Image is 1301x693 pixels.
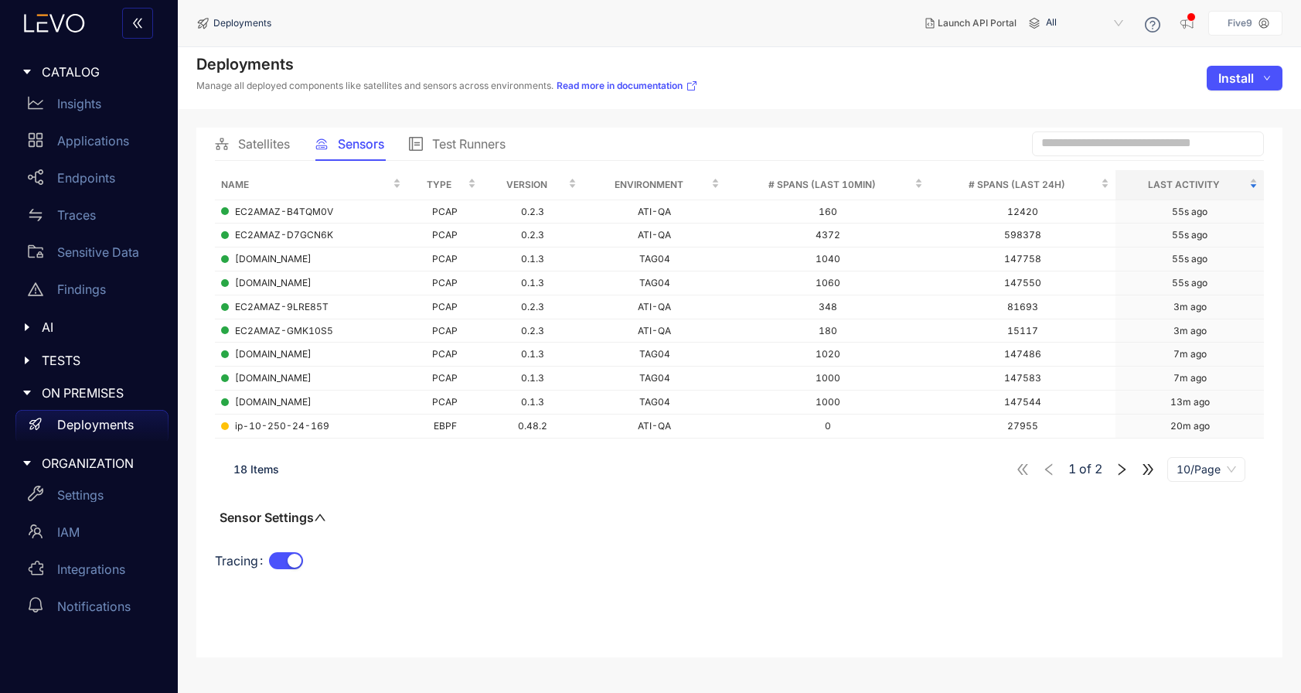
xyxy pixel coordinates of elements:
[213,18,271,29] span: Deployments
[42,320,156,334] span: AI
[1263,74,1271,83] span: down
[42,65,156,79] span: CATALOG
[1172,278,1207,288] div: 55s ago
[28,524,43,539] span: team
[816,372,840,384] span: 1000
[414,176,465,193] span: Type
[1068,462,1102,476] span: of
[15,125,169,162] a: Applications
[57,134,129,148] p: Applications
[1004,348,1041,360] span: 147486
[9,56,169,88] div: CATALOG
[583,319,726,343] td: ATI-QA
[913,11,1029,36] button: Launch API Portal
[1007,301,1038,312] span: 81693
[235,421,329,432] span: ip-10-250-24-169
[407,319,482,343] td: PCAP
[1095,462,1102,476] span: 2
[1173,302,1207,312] div: 3m ago
[131,17,144,31] span: double-left
[57,562,125,576] p: Integrations
[235,254,312,265] span: [DOMAIN_NAME]
[583,391,726,415] td: TAG04
[57,418,134,432] p: Deployments
[482,200,583,224] td: 0.2.3
[407,247,482,271] td: PCAP
[589,176,708,193] span: Environment
[816,348,840,360] span: 1020
[15,200,169,237] a: Traces
[215,170,407,200] th: Name
[482,415,583,439] td: 0.48.2
[196,80,698,92] p: Manage all deployed components like satellites and sensors across environments.
[9,447,169,480] div: ORGANIZATION
[314,511,326,524] span: up
[726,170,929,200] th: # Spans (last 10min)
[825,420,831,432] span: 0
[432,137,506,151] span: Test Runners
[215,510,331,525] button: Sensor Settingsup
[42,353,156,367] span: TESTS
[15,480,169,517] a: Settings
[57,171,115,185] p: Endpoints
[482,247,583,271] td: 0.1.3
[9,344,169,377] div: TESTS
[9,311,169,343] div: AI
[816,253,840,265] span: 1040
[42,386,156,400] span: ON PREMISES
[57,208,96,222] p: Traces
[215,548,269,573] label: Tracing
[1172,254,1207,265] div: 55s ago
[1004,372,1041,384] span: 147583
[15,274,169,311] a: Findings
[407,224,482,247] td: PCAP
[9,377,169,409] div: ON PREMISES
[15,410,169,447] a: Deployments
[816,277,840,288] span: 1060
[122,8,153,39] button: double-left
[1122,176,1246,193] span: Last Activity
[235,278,312,288] span: [DOMAIN_NAME]
[583,271,726,295] td: TAG04
[489,176,565,193] span: Version
[235,207,333,217] span: EC2AMAZ-B4TQM0V
[1173,326,1207,336] div: 3m ago
[816,229,840,241] span: 4372
[1172,207,1207,217] div: 55s ago
[935,176,1098,193] span: # Spans (last 24h)
[482,391,583,415] td: 0.1.3
[15,88,169,125] a: Insights
[482,170,583,200] th: Version
[1068,462,1076,476] span: 1
[407,343,482,367] td: PCAP
[1177,458,1236,481] span: 10/Page
[583,343,726,367] td: TAG04
[57,245,139,259] p: Sensitive Data
[929,170,1115,200] th: # Spans (last 24h)
[1207,66,1282,90] button: Installdown
[482,319,583,343] td: 0.2.3
[28,207,43,223] span: swap
[1228,18,1252,29] p: Five9
[1173,373,1207,384] div: 7m ago
[57,599,131,613] p: Notifications
[482,367,583,391] td: 0.1.3
[1115,463,1129,476] span: right
[583,367,726,391] td: TAG04
[1172,230,1207,241] div: 55s ago
[583,247,726,271] td: TAG04
[557,80,698,92] a: Read more in documentation
[482,224,583,247] td: 0.2.3
[1141,463,1155,476] span: double-right
[583,415,726,439] td: ATI-QA
[407,170,482,200] th: Type
[15,162,169,200] a: Endpoints
[235,326,333,336] span: EC2AMAZ-GMK10S5
[1007,206,1038,217] span: 12420
[15,517,169,554] a: IAM
[1007,420,1038,432] span: 27955
[235,397,312,408] span: [DOMAIN_NAME]
[407,295,482,319] td: PCAP
[583,170,726,200] th: Environment
[1004,229,1041,241] span: 598378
